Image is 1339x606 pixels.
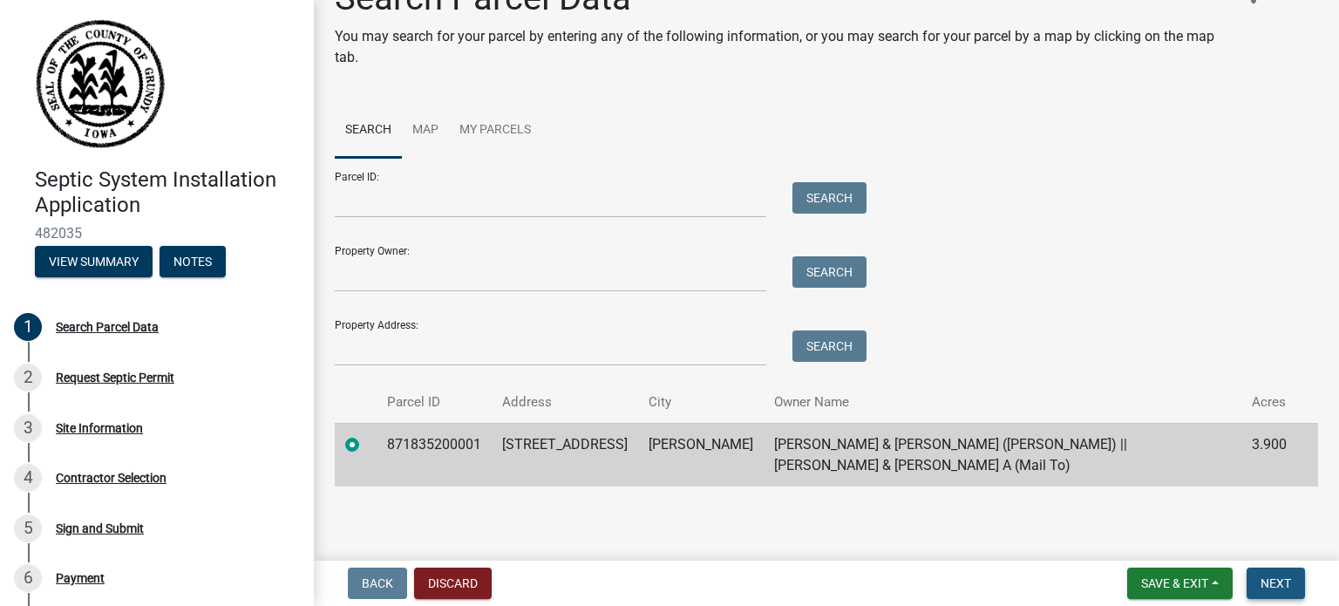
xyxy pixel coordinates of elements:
span: 482035 [35,225,279,242]
button: Back [348,568,407,599]
button: Search [792,256,867,288]
div: 5 [14,514,42,542]
td: [STREET_ADDRESS] [492,423,638,487]
p: You may search for your parcel by entering any of the following information, or you may search fo... [335,26,1222,68]
div: 1 [14,313,42,341]
div: Payment [56,572,105,584]
td: 3.900 [1241,423,1297,487]
button: Search [792,330,867,362]
span: Back [362,576,393,590]
button: View Summary [35,246,153,277]
span: Save & Exit [1141,576,1208,590]
th: Parcel ID [377,382,492,423]
h4: Septic System Installation Application [35,167,300,218]
a: Map [402,103,449,159]
td: [PERSON_NAME] [638,423,764,487]
div: 4 [14,464,42,492]
td: 871835200001 [377,423,492,487]
div: Contractor Selection [56,472,167,484]
button: Discard [414,568,492,599]
th: Address [492,382,638,423]
td: [PERSON_NAME] & [PERSON_NAME] ([PERSON_NAME]) || [PERSON_NAME] & [PERSON_NAME] A (Mail To) [764,423,1241,487]
div: Site Information [56,422,143,434]
a: Search [335,103,402,159]
div: 3 [14,414,42,442]
th: City [638,382,764,423]
div: Search Parcel Data [56,321,159,333]
div: Request Septic Permit [56,371,174,384]
a: My Parcels [449,103,541,159]
img: Grundy County, Iowa [35,18,166,149]
div: 6 [14,564,42,592]
span: Next [1261,576,1291,590]
th: Acres [1241,382,1297,423]
wm-modal-confirm: Summary [35,255,153,269]
button: Next [1247,568,1305,599]
button: Save & Exit [1127,568,1233,599]
button: Search [792,182,867,214]
div: 2 [14,364,42,392]
wm-modal-confirm: Notes [160,255,226,269]
th: Owner Name [764,382,1241,423]
button: Notes [160,246,226,277]
div: Sign and Submit [56,522,144,535]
